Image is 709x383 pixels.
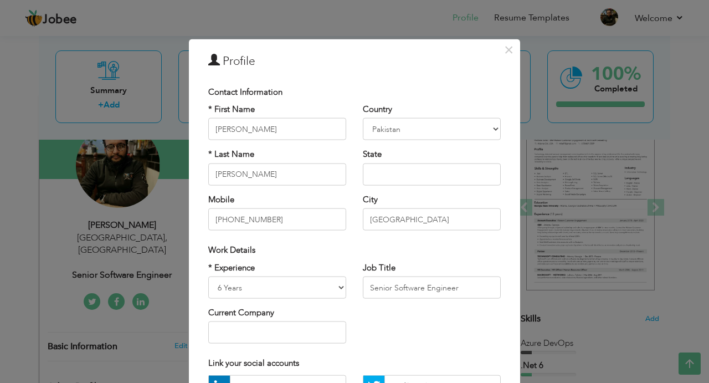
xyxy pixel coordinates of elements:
[208,104,255,115] label: * First Name
[208,149,254,160] label: * Last Name
[500,40,517,58] button: Close
[504,39,513,59] span: ×
[363,104,392,115] label: Country
[363,149,382,160] label: State
[208,86,282,97] span: Contact Information
[363,262,395,273] label: Job Title
[208,307,274,319] label: Current Company
[208,193,234,205] label: Mobile
[363,193,378,205] label: City
[208,358,299,369] span: Link your social accounts
[208,262,255,273] label: * Experience
[208,53,501,69] h3: Profile
[208,244,255,256] span: Work Details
